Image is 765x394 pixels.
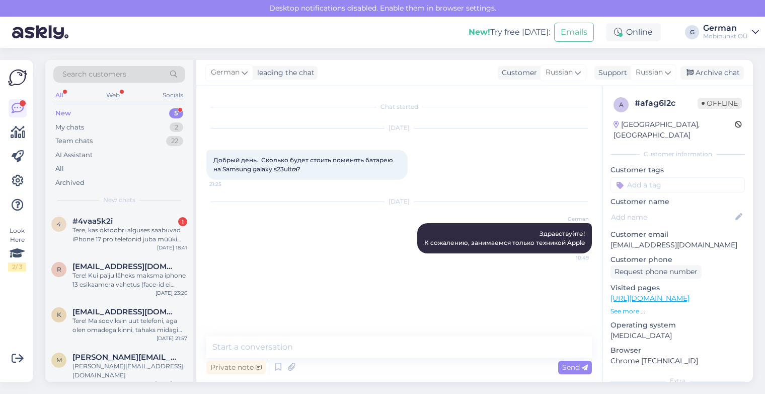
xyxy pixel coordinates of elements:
p: See more ... [610,307,745,316]
span: #4vaa5k2i [72,217,113,226]
div: All [53,89,65,102]
div: Web [104,89,122,102]
div: Support [594,68,627,78]
div: Tere! Ma sooviksin uut telefoni, aga olen omadega kinni, tahaks midagi mis on kõrgem kui 60hz ekr... [72,316,187,335]
div: My chats [55,122,84,133]
div: 5 [169,108,183,118]
div: [PERSON_NAME][EMAIL_ADDRESS][DOMAIN_NAME] [72,362,187,380]
div: Tere, kas oktoobri alguses saabuvad iPhone 17 pro telefonid juba müüki või pigem mitte? [72,226,187,244]
span: a [619,101,624,108]
div: Chat started [206,102,592,111]
div: [DATE] 18:41 [157,244,187,251]
div: # afag6l2c [635,97,698,109]
div: All [55,164,64,174]
div: Tere! Kui palju läheks maksma iphone 13 esikaamera vahetus (face-id ei tööta ka) [72,271,187,289]
div: Team chats [55,136,93,146]
span: 4 [57,220,61,228]
div: G [685,25,699,39]
p: Chrome [TECHNICAL_ID] [610,356,745,366]
p: Visited pages [610,283,745,293]
span: Send [562,363,588,372]
input: Add a tag [610,177,745,192]
div: German [703,24,748,32]
div: [DATE] 21:57 [157,335,187,342]
div: Request phone number [610,265,702,279]
div: Archive chat [680,66,744,80]
span: 10:49 [551,254,589,261]
div: Online [606,23,661,41]
button: Emails [554,23,594,42]
p: Customer tags [610,165,745,175]
span: kunozifier@gmail.com [72,307,177,316]
span: k [57,311,61,318]
a: [URL][DOMAIN_NAME] [610,294,690,303]
div: [DATE] 23:26 [156,289,187,297]
p: [MEDICAL_DATA] [610,331,745,341]
div: 2 / 3 [8,262,26,272]
p: Customer phone [610,254,745,265]
div: Customer information [610,150,745,159]
span: German [551,215,589,223]
div: 1 [178,217,187,226]
div: Socials [161,89,185,102]
span: Russian [546,67,573,78]
p: Customer email [610,229,745,240]
span: Добрый день. Сколько будет стоить поменять батарею на Samsung galaxy s23ultra? [213,156,395,173]
input: Add name [611,212,733,223]
div: New [55,108,71,118]
p: Customer name [610,196,745,207]
div: Extra [610,376,745,385]
b: New! [469,27,490,37]
span: monika.aedma@gmail.com [72,353,177,362]
div: leading the chat [253,68,315,78]
span: m [56,356,62,364]
div: Private note [206,361,266,374]
img: Askly Logo [8,68,27,87]
div: AI Assistant [55,150,93,160]
span: Russian [636,67,663,78]
span: Offline [698,98,742,109]
p: Browser [610,345,745,356]
div: Customer [498,68,537,78]
div: Try free [DATE]: [469,26,550,38]
span: 21:25 [209,180,247,188]
div: Look Here [8,226,26,272]
div: [DATE] [206,123,592,133]
span: R [57,266,61,273]
div: [GEOGRAPHIC_DATA], [GEOGRAPHIC_DATA] [614,119,735,141]
a: GermanMobipunkt OÜ [703,24,759,40]
span: Raidonpeenoja@gmail.com [72,262,177,271]
div: Archived [55,178,85,188]
span: New chats [103,195,135,205]
p: Operating system [610,320,745,331]
div: 22 [166,136,183,146]
p: [EMAIL_ADDRESS][DOMAIN_NAME] [610,240,745,250]
div: [DATE] [206,197,592,206]
span: Search customers [62,69,126,80]
div: [DATE] 20:56 [155,380,187,387]
div: 2 [170,122,183,133]
div: Mobipunkt OÜ [703,32,748,40]
span: German [211,67,240,78]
